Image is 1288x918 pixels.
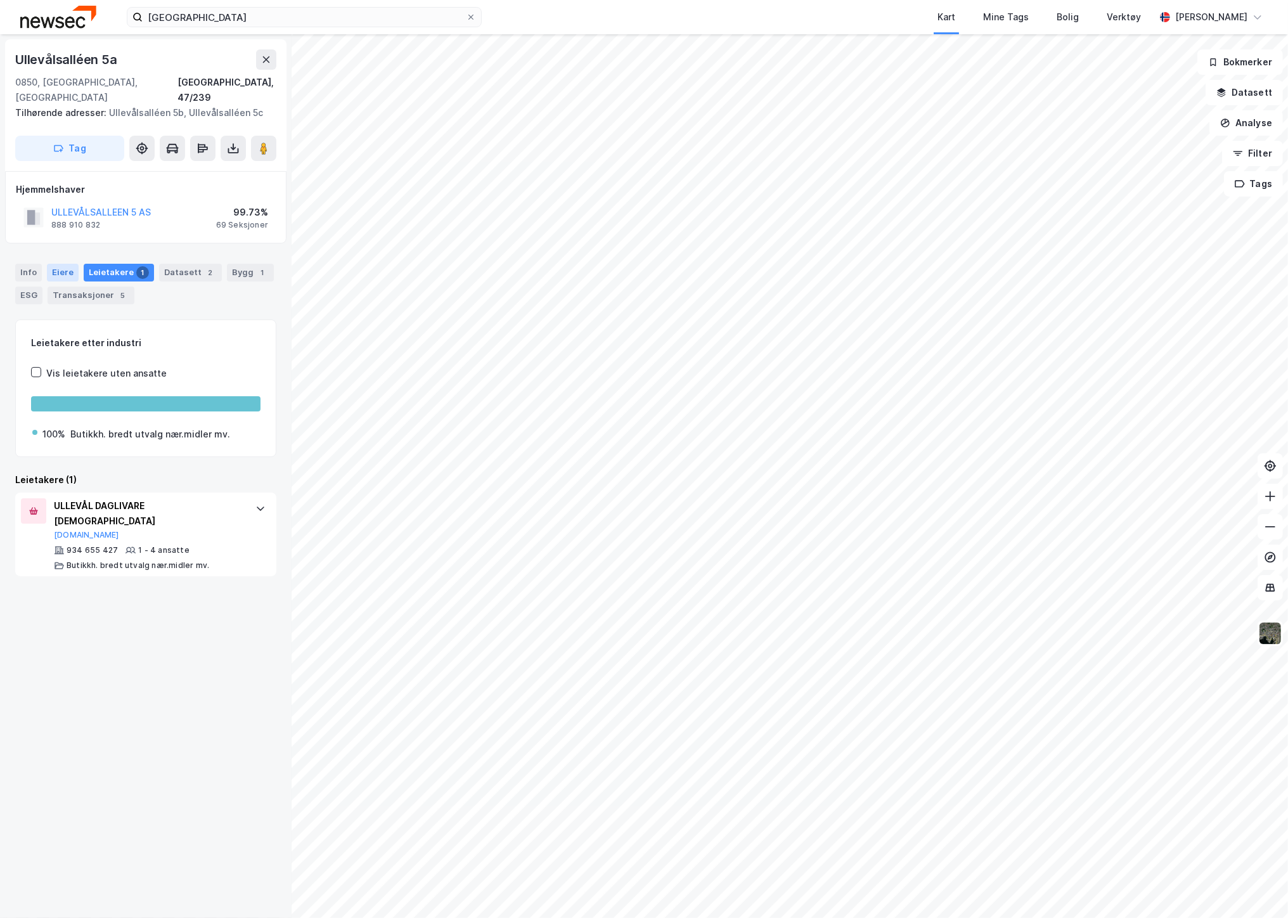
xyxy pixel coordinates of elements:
[983,10,1029,25] div: Mine Tags
[117,289,129,302] div: 5
[70,427,230,442] div: Butikkh. bredt utvalg nær.midler mv.
[1057,10,1079,25] div: Bolig
[1225,857,1288,918] iframe: Chat Widget
[1209,110,1283,136] button: Analyse
[67,560,209,571] div: Butikkh. bredt utvalg nær.midler mv.
[42,427,65,442] div: 100%
[256,266,269,279] div: 1
[136,266,149,279] div: 1
[1225,857,1288,918] div: Kontrollprogram for chat
[16,182,276,197] div: Hjemmelshaver
[204,266,217,279] div: 2
[15,472,276,488] div: Leietakere (1)
[1107,10,1141,25] div: Verktøy
[51,220,100,230] div: 888 910 832
[67,545,118,555] div: 934 655 427
[48,287,134,304] div: Transaksjoner
[177,75,276,105] div: [GEOGRAPHIC_DATA], 47/239
[15,105,266,120] div: Ullevålsalléen 5b, Ullevålsalléen 5c
[15,107,109,118] span: Tilhørende adresser:
[46,366,167,381] div: Vis leietakere uten ansatte
[1206,80,1283,105] button: Datasett
[1224,171,1283,197] button: Tags
[47,264,79,281] div: Eiere
[937,10,955,25] div: Kart
[216,220,268,230] div: 69 Seksjoner
[138,545,190,555] div: 1 - 4 ansatte
[20,6,96,28] img: newsec-logo.f6e21ccffca1b3a03d2d.png
[227,264,274,281] div: Bygg
[143,8,466,27] input: Søk på adresse, matrikkel, gårdeiere, leietakere eller personer
[15,287,42,304] div: ESG
[1222,141,1283,166] button: Filter
[54,530,119,540] button: [DOMAIN_NAME]
[31,335,261,351] div: Leietakere etter industri
[84,264,154,281] div: Leietakere
[159,264,222,281] div: Datasett
[15,264,42,281] div: Info
[15,136,124,161] button: Tag
[1175,10,1247,25] div: [PERSON_NAME]
[216,205,268,220] div: 99.73%
[1197,49,1283,75] button: Bokmerker
[15,75,177,105] div: 0850, [GEOGRAPHIC_DATA], [GEOGRAPHIC_DATA]
[15,49,120,70] div: Ullevålsalléen 5a
[54,498,243,529] div: ULLEVÅL DAGLIVARE [DEMOGRAPHIC_DATA]
[1258,621,1282,645] img: 9k=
